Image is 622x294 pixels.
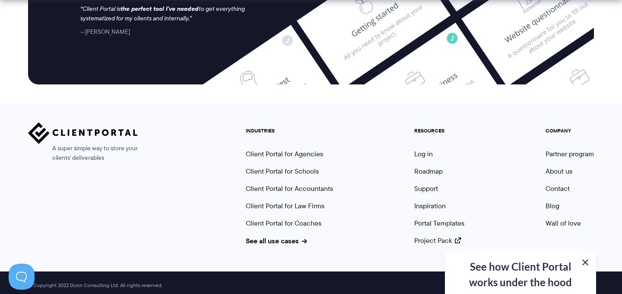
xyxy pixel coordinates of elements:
a: Client Portal for Schools [246,166,319,176]
a: See all use cases [246,236,307,246]
h5: RESOURCES [414,128,464,134]
cite: [PERSON_NAME] [80,27,130,36]
h5: INDUSTRIES [246,128,333,134]
a: Blog [546,201,559,211]
a: Support [414,184,438,194]
a: Client Portal for Agencies [246,149,323,159]
a: Contact [546,184,570,194]
span: © Copyright 2022 Dunn Consulting Ltd. All rights reserved. [24,282,167,289]
a: Client Portal for Coaches [246,218,321,228]
iframe: Toggle Customer Support [9,264,35,290]
a: Roadmap [414,166,443,176]
a: Partner program [546,149,594,159]
strong: the perfect tool I've needed [121,4,199,13]
h5: COMPANY [546,128,594,134]
span: A super simple way to store your clients' deliverables [28,144,138,163]
a: Client Portal for Law Firms [246,201,324,211]
a: Client Portal for Accountants [246,184,333,194]
a: Log in [414,149,433,159]
p: Client Portal is to get everything systematized for my clients and internally. [80,4,257,23]
a: Portal Templates [414,218,464,228]
a: About us [546,166,572,176]
a: Inspiration [414,201,446,211]
a: Wall of love [546,218,581,228]
a: Project Pack [414,236,461,246]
